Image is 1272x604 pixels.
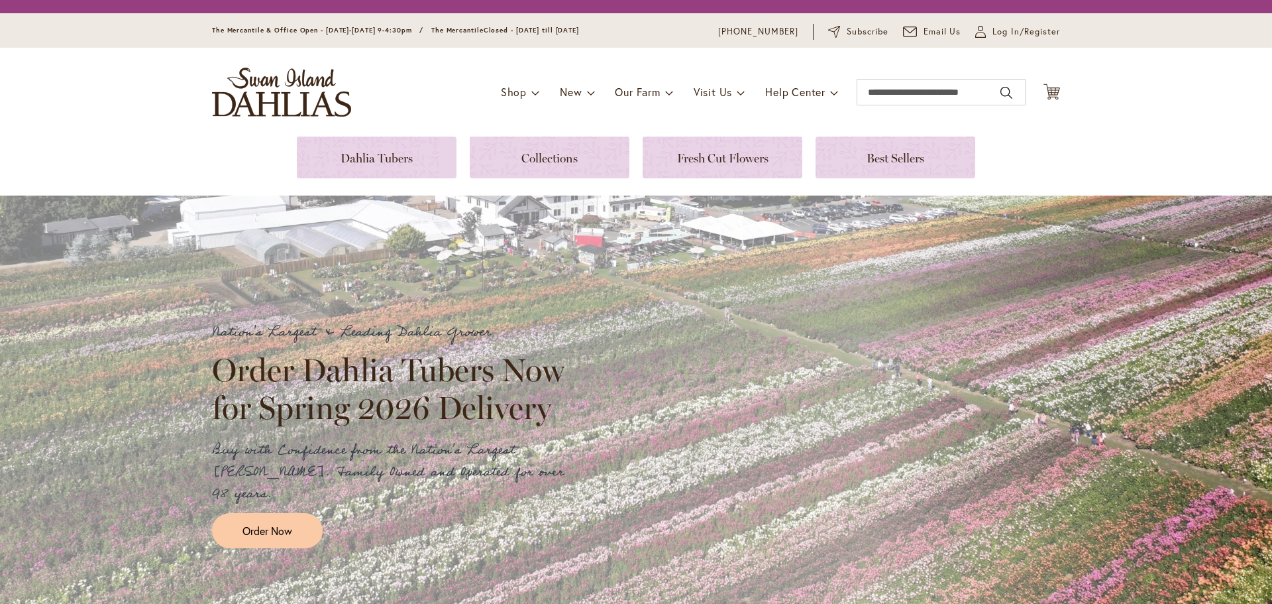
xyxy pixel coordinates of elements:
[560,85,582,99] span: New
[212,513,323,548] a: Order Now
[484,26,579,34] span: Closed - [DATE] till [DATE]
[212,68,351,117] a: store logo
[828,25,888,38] a: Subscribe
[212,322,576,343] p: Nation's Largest & Leading Dahlia Grower
[903,25,961,38] a: Email Us
[924,25,961,38] span: Email Us
[847,25,888,38] span: Subscribe
[975,25,1060,38] a: Log In/Register
[615,85,660,99] span: Our Farm
[992,25,1060,38] span: Log In/Register
[212,26,484,34] span: The Mercantile & Office Open - [DATE]-[DATE] 9-4:30pm / The Mercantile
[212,440,576,505] p: Buy with Confidence from the Nation's Largest [PERSON_NAME]. Family Owned and Operated for over 9...
[242,523,292,538] span: Order Now
[501,85,527,99] span: Shop
[212,351,576,426] h2: Order Dahlia Tubers Now for Spring 2026 Delivery
[718,25,798,38] a: [PHONE_NUMBER]
[765,85,825,99] span: Help Center
[694,85,732,99] span: Visit Us
[1000,82,1012,103] button: Search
